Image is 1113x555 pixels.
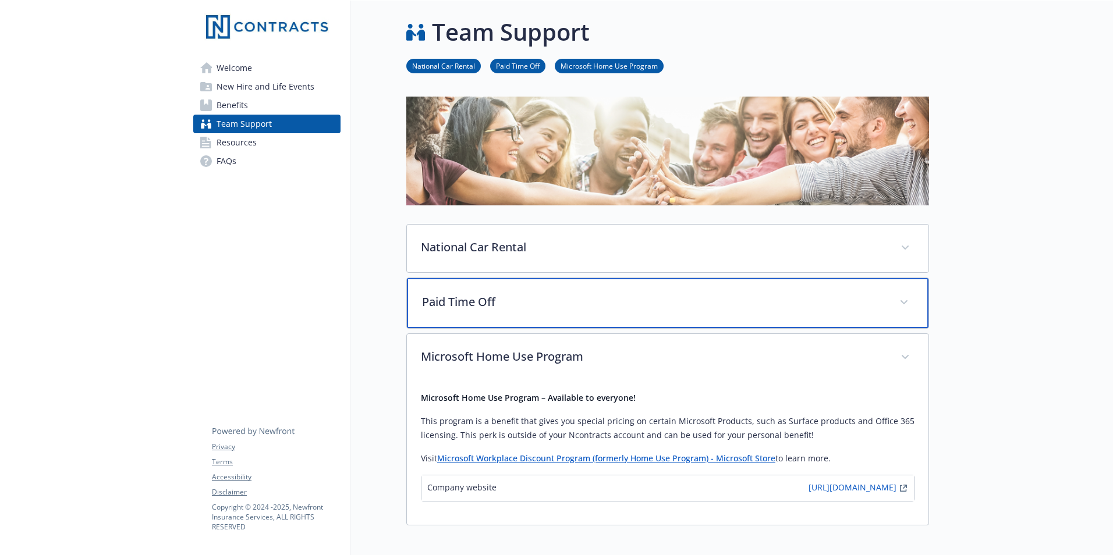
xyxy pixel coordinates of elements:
[407,334,928,382] div: Microsoft Home Use Program
[490,60,545,71] a: Paid Time Off
[193,77,341,96] a: New Hire and Life Events
[432,15,590,49] h1: Team Support
[407,278,928,328] div: Paid Time Off
[407,225,928,272] div: National Car Rental
[406,97,929,205] img: team support page banner
[212,487,340,497] a: Disclaimer
[212,457,340,467] a: Terms
[217,115,272,133] span: Team Support
[193,96,341,115] a: Benefits
[421,414,914,442] p: This program is a benefit that gives you special pricing on certain Microsoft Products, such as S...
[421,451,914,465] p: Visit to learn more.
[555,60,664,71] a: Microsoft Home Use Program
[193,115,341,133] a: Team Support
[212,442,340,452] a: Privacy
[217,96,248,115] span: Benefits
[427,481,497,495] span: Company website
[217,133,257,152] span: Resources
[421,392,636,403] strong: Microsoft Home Use Program – Available to everyone!
[193,59,341,77] a: Welcome
[407,382,928,525] div: Microsoft Home Use Program
[212,472,340,482] a: Accessibility
[217,152,236,170] span: FAQs
[809,481,896,495] a: [URL][DOMAIN_NAME]
[212,502,340,532] p: Copyright © 2024 - 2025 , Newfront Insurance Services, ALL RIGHTS RESERVED
[437,453,775,464] a: Microsoft Workplace Discount Program (formerly Home Use Program) - Microsoft Store
[193,133,341,152] a: Resources
[217,77,314,96] span: New Hire and Life Events
[193,152,341,170] a: FAQs
[896,481,910,495] a: external
[421,348,887,365] p: Microsoft Home Use Program
[421,239,887,256] p: National Car Rental
[422,293,885,311] p: Paid Time Off
[406,60,481,71] a: National Car Rental
[217,59,252,77] span: Welcome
